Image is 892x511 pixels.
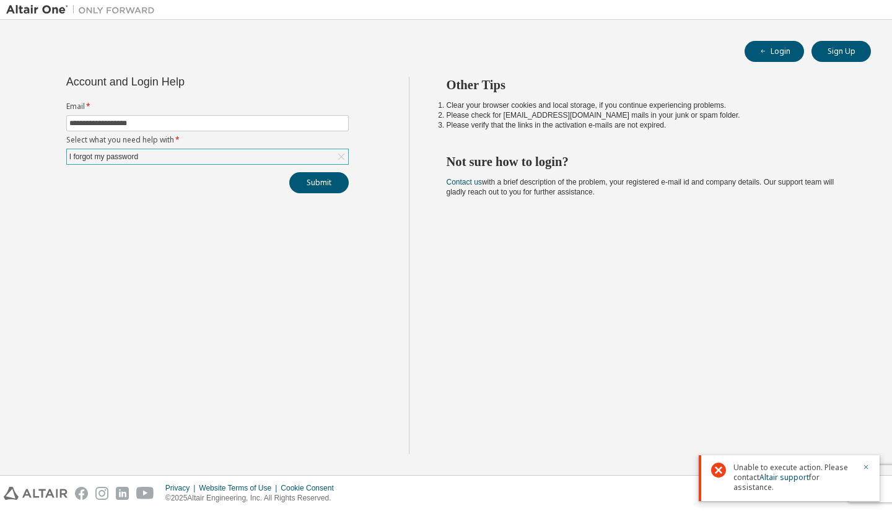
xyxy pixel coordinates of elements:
[68,150,140,164] div: I forgot my password
[745,41,804,62] button: Login
[66,135,349,145] label: Select what you need help with
[759,472,809,483] a: Altair support
[199,483,281,493] div: Website Terms of Use
[4,487,68,500] img: altair_logo.svg
[66,102,349,111] label: Email
[95,487,108,500] img: instagram.svg
[289,172,349,193] button: Submit
[67,149,348,164] div: I forgot my password
[75,487,88,500] img: facebook.svg
[811,41,871,62] button: Sign Up
[447,77,849,93] h2: Other Tips
[733,463,855,492] span: Unable to execute action. Please contact for assistance.
[447,110,849,120] li: Please check for [EMAIL_ADDRESS][DOMAIN_NAME] mails in your junk or spam folder.
[116,487,129,500] img: linkedin.svg
[165,493,341,504] p: © 2025 Altair Engineering, Inc. All Rights Reserved.
[281,483,341,493] div: Cookie Consent
[447,100,849,110] li: Clear your browser cookies and local storage, if you continue experiencing problems.
[165,483,199,493] div: Privacy
[136,487,154,500] img: youtube.svg
[447,178,834,196] span: with a brief description of the problem, your registered e-mail id and company details. Our suppo...
[447,154,849,170] h2: Not sure how to login?
[66,77,292,87] div: Account and Login Help
[447,178,482,186] a: Contact us
[6,4,161,16] img: Altair One
[447,120,849,130] li: Please verify that the links in the activation e-mails are not expired.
